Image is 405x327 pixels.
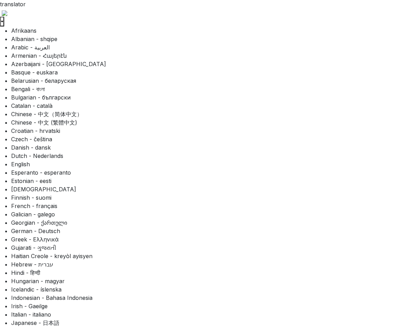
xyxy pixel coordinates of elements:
a: Croatian - hrvatski [11,127,405,135]
a: Hindi - हिन्दी [11,269,405,277]
a: Arabic - ‎‫العربية‬‎ [11,43,405,51]
a: Bulgarian - български [11,93,405,102]
a: Esperanto - esperanto [11,168,405,177]
a: Georgian - ქართული [11,218,405,227]
a: Basque - euskara [11,68,405,77]
a: Gujarati - ગુજરાતી [11,244,405,252]
a: Czech - čeština [11,135,405,143]
a: Irish - Gaeilge [11,302,405,310]
a: Hebrew - ‎‫עברית‬‎ [11,260,405,269]
a: Icelandic - íslenska [11,285,405,294]
a: Italian - italiano [11,310,405,319]
a: Danish - dansk [11,143,405,152]
a: Chinese - 中文 (繁體中文) [11,118,405,127]
a: Haitian Creole - kreyòl ayisyen [11,252,405,260]
a: Indonesian - Bahasa Indonesia [11,294,405,302]
a: Greek - Ελληνικά [11,235,405,244]
a: Armenian - Հայերէն [11,51,405,60]
a: Japanese - 日本語 [11,319,405,327]
a: Catalan - català [11,102,405,110]
a: Galician - galego [11,210,405,218]
img: right-arrow.png [2,10,7,16]
a: Bengali - বাংলা [11,85,405,93]
a: Estonian - eesti [11,177,405,185]
a: Dutch - Nederlands [11,152,405,160]
a: English [11,160,405,168]
a: German - Deutsch [11,227,405,235]
a: Finnish - suomi [11,193,405,202]
a: Afrikaans [11,26,405,35]
a: Chinese - 中文（简体中文） [11,110,405,118]
a: [DEMOGRAPHIC_DATA] [11,185,405,193]
a: Belarusian - беларуская [11,77,405,85]
a: Azerbaijani - [GEOGRAPHIC_DATA] [11,60,405,68]
a: Hungarian - magyar [11,277,405,285]
a: French - français [11,202,405,210]
a: Albanian - shqipe [11,35,405,43]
